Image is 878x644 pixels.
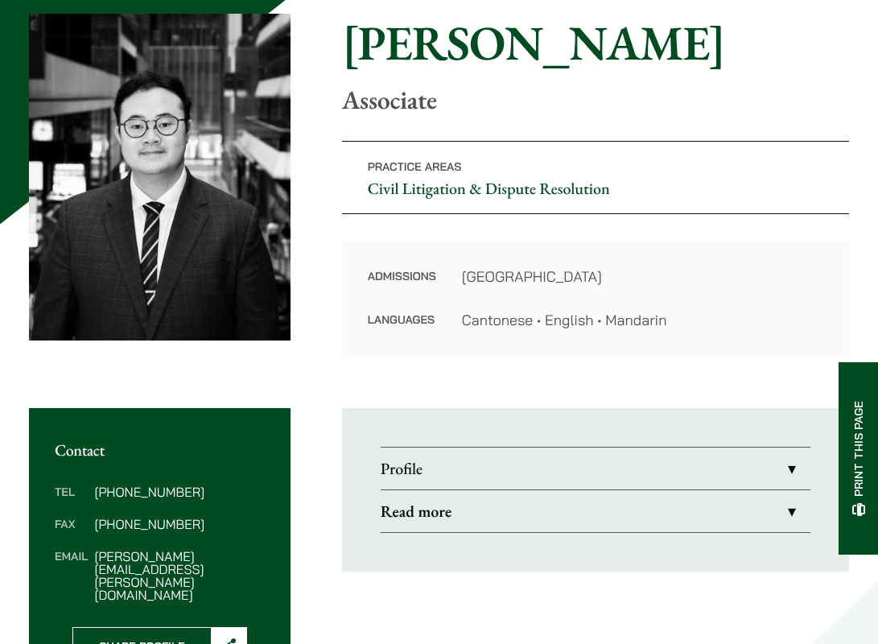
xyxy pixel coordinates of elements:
dt: Email [55,550,88,601]
h2: Contact [55,440,265,460]
span: Practice Areas [368,159,462,174]
dd: [GEOGRAPHIC_DATA] [462,266,823,287]
a: Read more [381,490,810,532]
strong: Read more [381,501,451,522]
dt: Languages [368,309,436,331]
a: Civil Litigation & Dispute Resolution [368,178,610,199]
dt: Tel [55,485,88,518]
p: Associate [342,85,849,115]
dd: [PHONE_NUMBER] [94,485,264,498]
dt: Admissions [368,266,436,309]
dd: [PERSON_NAME][EMAIL_ADDRESS][PERSON_NAME][DOMAIN_NAME] [94,550,264,601]
dd: [PHONE_NUMBER] [94,518,264,530]
h1: [PERSON_NAME] [342,14,849,72]
a: Profile [381,448,810,489]
dt: Fax [55,518,88,550]
dd: Cantonese • English • Mandarin [462,309,823,331]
